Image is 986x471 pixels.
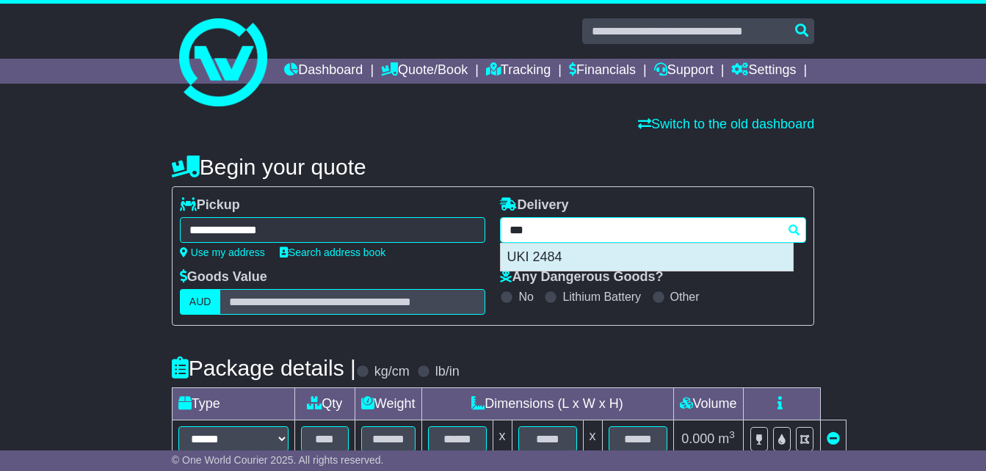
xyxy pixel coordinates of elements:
[654,59,714,84] a: Support
[827,431,840,446] a: Remove this item
[670,290,700,304] label: Other
[355,388,421,420] td: Weight
[729,429,735,440] sup: 3
[180,247,265,258] a: Use my address
[284,59,363,84] a: Dashboard
[500,197,568,213] label: Delivery
[718,431,735,446] span: m
[294,388,355,420] td: Qty
[731,59,796,84] a: Settings
[569,59,636,84] a: Financials
[500,269,663,285] label: Any Dangerous Goods?
[500,217,806,243] typeahead: Please provide city
[638,117,814,131] a: Switch to the old dashboard
[562,290,641,304] label: Lithium Battery
[673,388,743,420] td: Volume
[681,431,714,446] span: 0.000
[374,364,410,380] label: kg/cm
[280,247,385,258] a: Search address book
[518,290,533,304] label: No
[172,155,814,179] h4: Begin your quote
[180,289,221,315] label: AUD
[501,244,793,271] div: UKI 2484
[180,197,240,213] label: Pickup
[486,59,551,84] a: Tracking
[583,420,602,459] td: x
[381,59,468,84] a: Quote/Book
[172,356,356,380] h4: Package details |
[493,420,512,459] td: x
[435,364,460,380] label: lb/in
[172,454,384,466] span: © One World Courier 2025. All rights reserved.
[421,388,673,420] td: Dimensions (L x W x H)
[180,269,267,285] label: Goods Value
[172,388,294,420] td: Type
